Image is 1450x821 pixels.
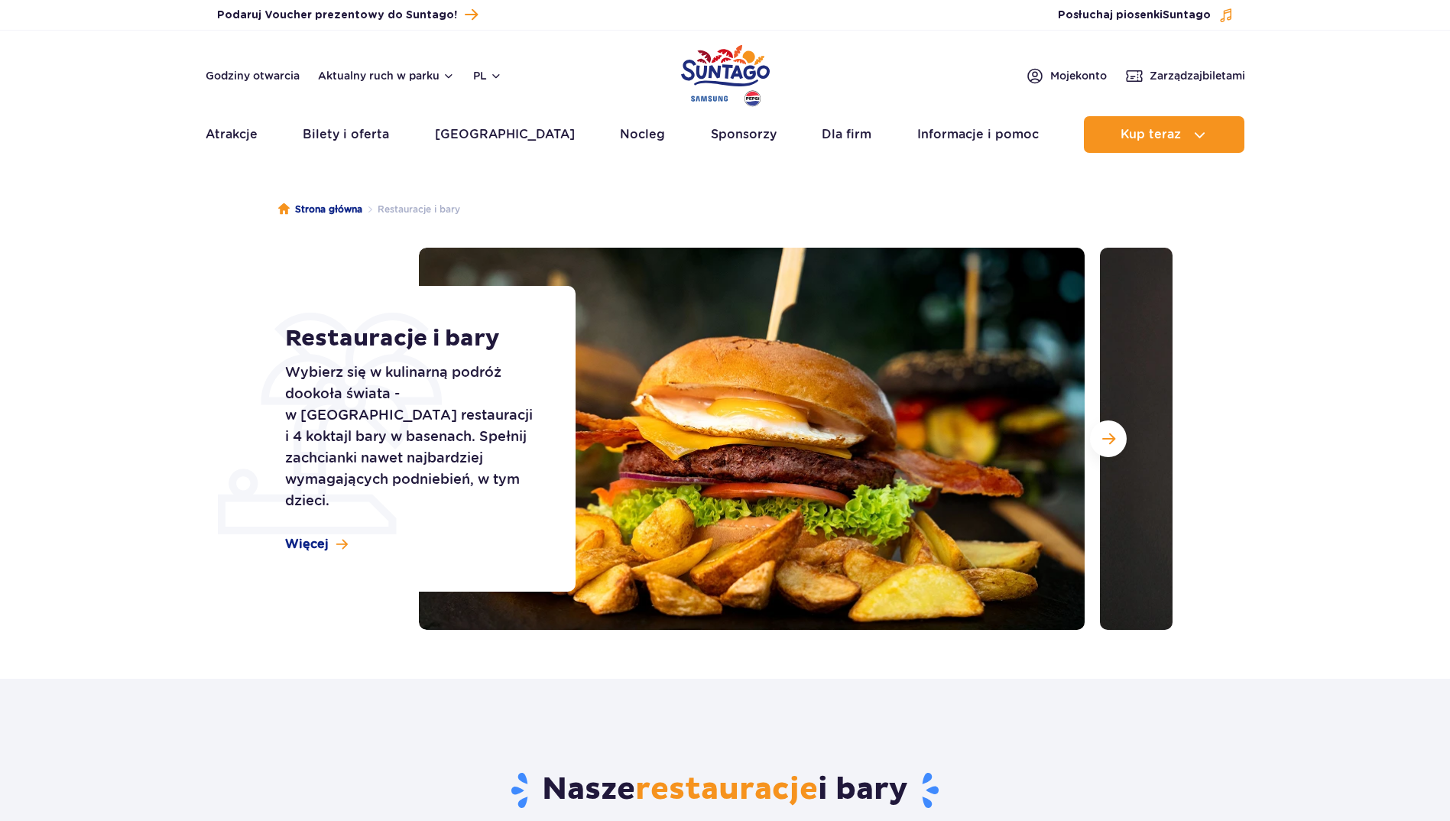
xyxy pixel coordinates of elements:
[285,536,348,553] a: Więcej
[278,202,362,217] a: Strona główna
[362,202,460,217] li: Restauracje i bary
[1125,67,1245,85] a: Zarządzajbiletami
[1050,68,1107,83] span: Moje konto
[285,325,541,352] h1: Restauracje i bary
[1026,67,1107,85] a: Mojekonto
[285,536,329,553] span: Więcej
[681,38,770,109] a: Park of Poland
[635,771,818,809] span: restauracje
[1150,68,1245,83] span: Zarządzaj biletami
[473,68,502,83] button: pl
[822,116,871,153] a: Dla firm
[435,116,575,153] a: [GEOGRAPHIC_DATA]
[917,116,1039,153] a: Informacje i pomoc
[206,116,258,153] a: Atrakcje
[711,116,777,153] a: Sponsorzy
[285,362,541,511] p: Wybierz się w kulinarną podróż dookoła świata - w [GEOGRAPHIC_DATA] restauracji i 4 koktajl bary ...
[318,70,455,82] button: Aktualny ruch w parku
[1084,116,1244,153] button: Kup teraz
[217,5,478,25] a: Podaruj Voucher prezentowy do Suntago!
[303,116,389,153] a: Bilety i oferta
[620,116,665,153] a: Nocleg
[1058,8,1234,23] button: Posłuchaj piosenkiSuntago
[1058,8,1211,23] span: Posłuchaj piosenki
[217,8,457,23] span: Podaruj Voucher prezentowy do Suntago!
[277,771,1173,810] h2: Nasze i bary
[1121,128,1181,141] span: Kup teraz
[1163,10,1211,21] span: Suntago
[206,68,300,83] a: Godziny otwarcia
[1090,420,1127,457] button: Następny slajd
